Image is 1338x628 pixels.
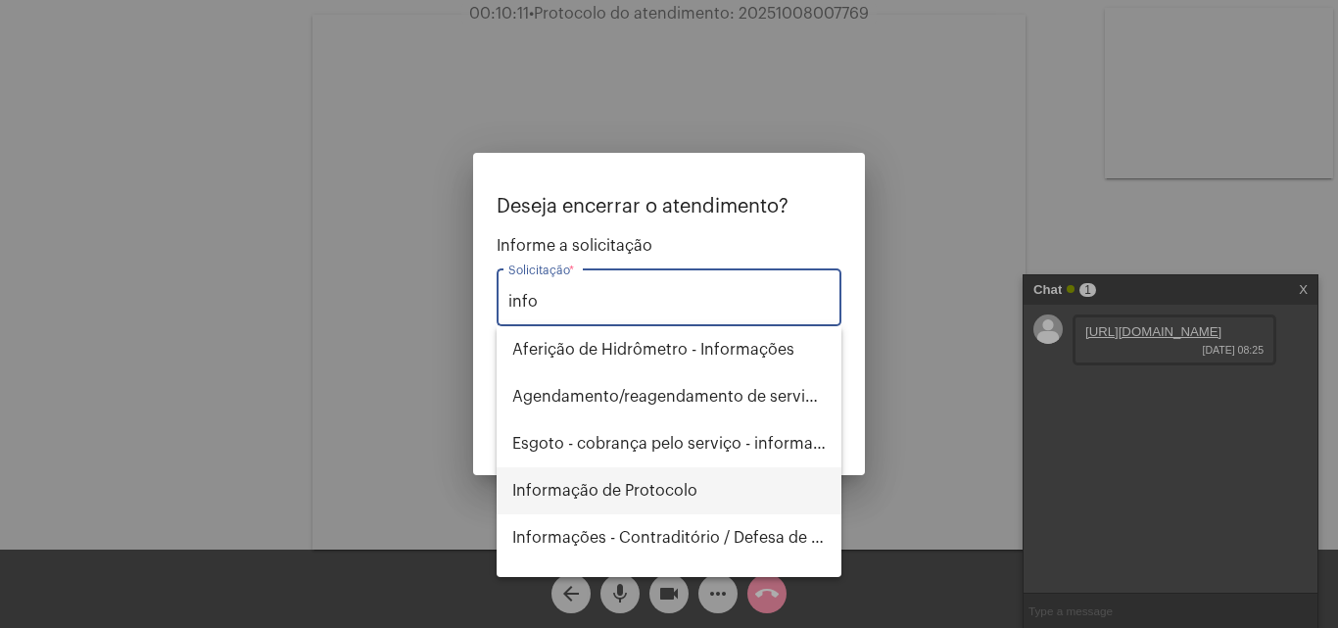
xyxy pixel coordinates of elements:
[512,561,826,608] span: Leitura - informações
[497,237,841,255] span: Informe a solicitação
[512,373,826,420] span: Agendamento/reagendamento de serviços - informações
[512,420,826,467] span: Esgoto - cobrança pelo serviço - informações
[512,467,826,514] span: Informação de Protocolo
[497,196,841,217] p: Deseja encerrar o atendimento?
[512,326,826,373] span: Aferição de Hidrômetro - Informações
[512,514,826,561] span: Informações - Contraditório / Defesa de infração
[508,293,830,311] input: Buscar solicitação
